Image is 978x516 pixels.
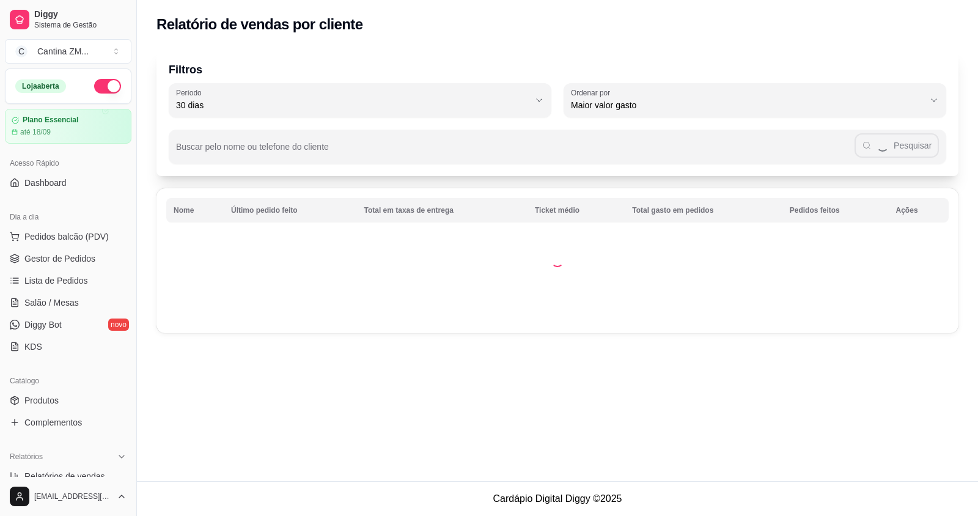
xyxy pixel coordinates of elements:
a: Relatórios de vendas [5,466,131,486]
input: Buscar pelo nome ou telefone do cliente [176,146,855,158]
a: Diggy Botnovo [5,315,131,334]
span: Salão / Mesas [24,297,79,309]
span: KDS [24,341,42,353]
footer: Cardápio Digital Diggy © 2025 [137,481,978,516]
button: Pedidos balcão (PDV) [5,227,131,246]
button: [EMAIL_ADDRESS][DOMAIN_NAME] [5,482,131,511]
span: 30 dias [176,99,529,111]
label: Período [176,87,205,98]
h2: Relatório de vendas por cliente [156,15,363,34]
span: Diggy Bot [24,319,62,331]
span: Maior valor gasto [571,99,924,111]
div: Cantina ZM ... [37,45,89,57]
button: Select a team [5,39,131,64]
span: Produtos [24,394,59,407]
p: Filtros [169,61,946,78]
a: Gestor de Pedidos [5,249,131,268]
span: Dashboard [24,177,67,189]
span: Lista de Pedidos [24,275,88,287]
div: Loja aberta [15,79,66,93]
a: Lista de Pedidos [5,271,131,290]
span: [EMAIL_ADDRESS][DOMAIN_NAME] [34,492,112,501]
div: Dia a dia [5,207,131,227]
button: Período30 dias [169,83,551,117]
a: Plano Essencialaté 18/09 [5,109,131,144]
div: Acesso Rápido [5,153,131,173]
a: KDS [5,337,131,356]
a: Produtos [5,391,131,410]
article: Plano Essencial [23,116,78,125]
label: Ordenar por [571,87,614,98]
span: Gestor de Pedidos [24,252,95,265]
span: Relatórios [10,452,43,462]
span: Diggy [34,9,127,20]
a: Complementos [5,413,131,432]
span: Pedidos balcão (PDV) [24,230,109,243]
div: Catálogo [5,371,131,391]
button: Alterar Status [94,79,121,94]
div: Loading [551,255,564,267]
button: Ordenar porMaior valor gasto [564,83,946,117]
a: Salão / Mesas [5,293,131,312]
span: Sistema de Gestão [34,20,127,30]
span: Relatórios de vendas [24,470,105,482]
a: Dashboard [5,173,131,193]
span: Complementos [24,416,82,429]
article: até 18/09 [20,127,51,137]
a: DiggySistema de Gestão [5,5,131,34]
span: C [15,45,28,57]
